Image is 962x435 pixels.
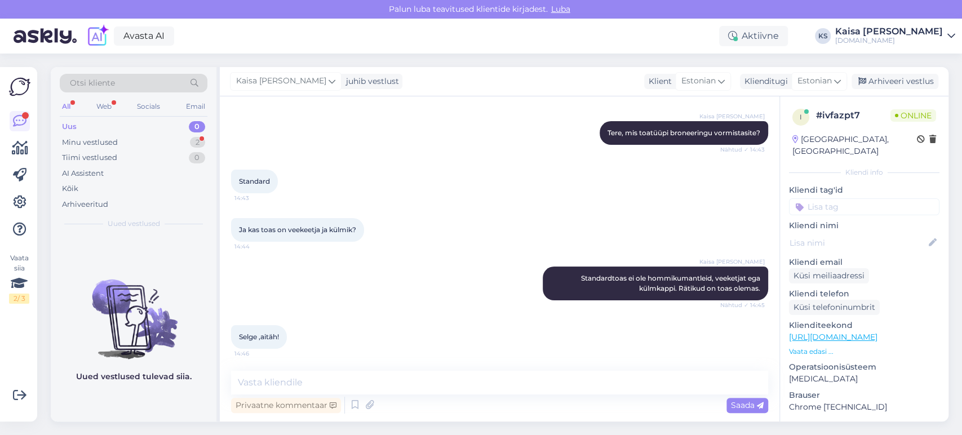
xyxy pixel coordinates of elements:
[62,137,118,148] div: Minu vestlused
[644,76,672,87] div: Klient
[62,183,78,194] div: Kõik
[852,74,938,89] div: Arhiveeri vestlus
[234,349,277,358] span: 14:46
[239,332,279,341] span: Selge ,aitäh!
[234,242,277,251] span: 14:44
[789,389,939,401] p: Brauser
[789,319,939,331] p: Klienditeekond
[231,398,341,413] div: Privaatne kommentaar
[9,294,29,304] div: 2 / 3
[789,167,939,177] div: Kliendi info
[236,75,326,87] span: Kaisa [PERSON_NAME]
[792,134,917,157] div: [GEOGRAPHIC_DATA], [GEOGRAPHIC_DATA]
[789,401,939,413] p: Chrome [TECHNICAL_ID]
[790,237,926,249] input: Lisa nimi
[239,177,270,185] span: Standard
[835,27,943,36] div: Kaisa [PERSON_NAME]
[189,152,205,163] div: 0
[62,199,108,210] div: Arhiveeritud
[548,4,574,14] span: Luba
[76,371,192,383] p: Uued vestlused tulevad siia.
[681,75,716,87] span: Estonian
[70,77,115,89] span: Otsi kliente
[86,24,109,48] img: explore-ai
[789,198,939,215] input: Lisa tag
[720,301,765,309] span: Nähtud ✓ 14:45
[797,75,832,87] span: Estonian
[62,152,117,163] div: Tiimi vestlused
[581,274,762,292] span: Standardtoas ei ole hommikumantleid, veeketjat ega külmkappi. Rätikud on toas olemas.
[60,99,73,114] div: All
[789,256,939,268] p: Kliendi email
[719,26,788,46] div: Aktiivne
[789,184,939,196] p: Kliendi tag'id
[189,121,205,132] div: 0
[135,99,162,114] div: Socials
[789,268,869,283] div: Küsi meiliaadressi
[789,361,939,373] p: Operatsioonisüsteem
[731,400,764,410] span: Saada
[789,373,939,385] p: [MEDICAL_DATA]
[699,112,765,121] span: Kaisa [PERSON_NAME]
[51,259,216,361] img: No chats
[234,194,277,202] span: 14:43
[239,225,356,234] span: Ja kas toas on veekeetja ja külmik?
[789,332,877,342] a: [URL][DOMAIN_NAME]
[835,27,955,45] a: Kaisa [PERSON_NAME][DOMAIN_NAME]
[608,128,760,137] span: Tere, mis toatüüpi broneeringu vormistasite?
[184,99,207,114] div: Email
[815,28,831,44] div: KS
[62,121,77,132] div: Uus
[835,36,943,45] div: [DOMAIN_NAME]
[9,76,30,97] img: Askly Logo
[816,109,890,122] div: # ivfazpt7
[62,168,104,179] div: AI Assistent
[342,76,399,87] div: juhib vestlust
[190,137,205,148] div: 2
[789,347,939,357] p: Vaata edasi ...
[789,300,880,315] div: Küsi telefoninumbrit
[114,26,174,46] a: Avasta AI
[740,76,788,87] div: Klienditugi
[9,253,29,304] div: Vaata siia
[94,99,114,114] div: Web
[699,258,765,266] span: Kaisa [PERSON_NAME]
[789,288,939,300] p: Kliendi telefon
[890,109,936,122] span: Online
[108,219,160,229] span: Uued vestlused
[720,145,765,154] span: Nähtud ✓ 14:43
[789,220,939,232] p: Kliendi nimi
[800,113,802,121] span: i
